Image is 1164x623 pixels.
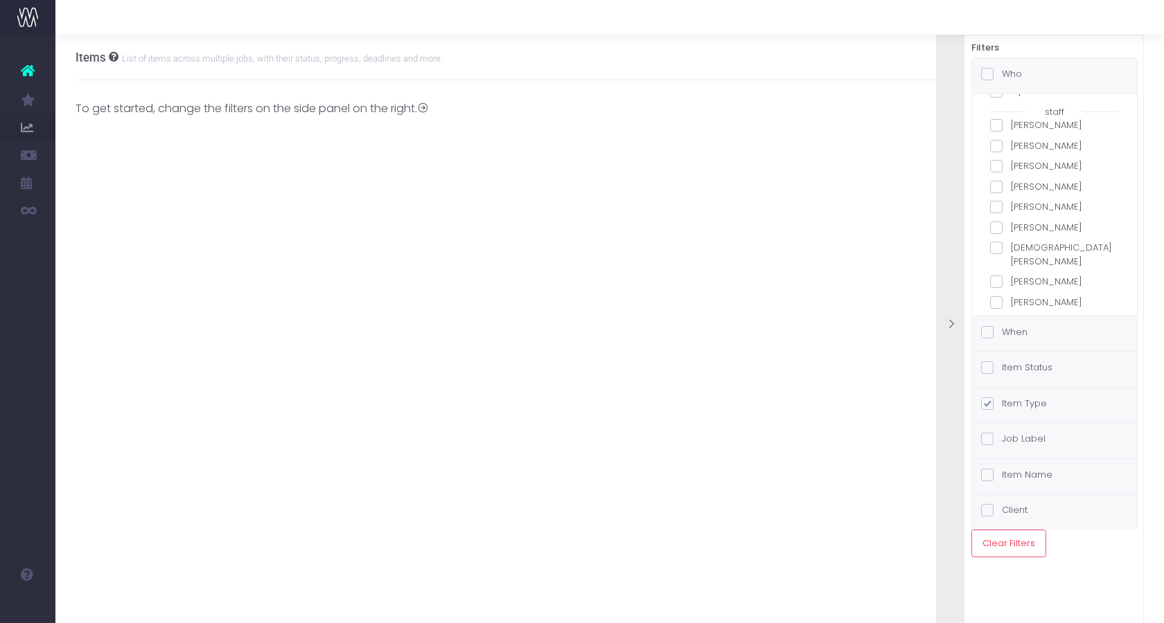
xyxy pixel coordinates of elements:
h6: Filters [971,42,1138,53]
label: [PERSON_NAME] [990,159,1119,173]
small: List of items across multiple jobs, with their status, progress, deadlines and more. [118,51,443,64]
label: Job Label [981,432,1046,446]
label: [PERSON_NAME] [990,200,1119,214]
label: When [981,325,1028,339]
label: [PERSON_NAME] [990,296,1119,309]
label: [PERSON_NAME] [990,221,1119,235]
span: staff [1027,105,1082,119]
button: Clear Filters [971,530,1046,557]
label: [PERSON_NAME] [990,118,1119,132]
label: Item Name [981,468,1052,482]
label: [PERSON_NAME] [990,275,1119,289]
label: Client [981,503,1028,517]
label: [PERSON_NAME] [990,139,1119,153]
label: Who [981,67,1022,81]
span: Items [76,51,106,64]
div: To get started, change the filters on the side panel on the right. [76,100,429,117]
label: Item Status [981,361,1052,374]
label: [PERSON_NAME] [990,180,1119,194]
label: [DEMOGRAPHIC_DATA][PERSON_NAME] [990,241,1119,268]
img: images/default_profile_image.png [17,595,38,616]
label: Item Type [981,397,1047,410]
